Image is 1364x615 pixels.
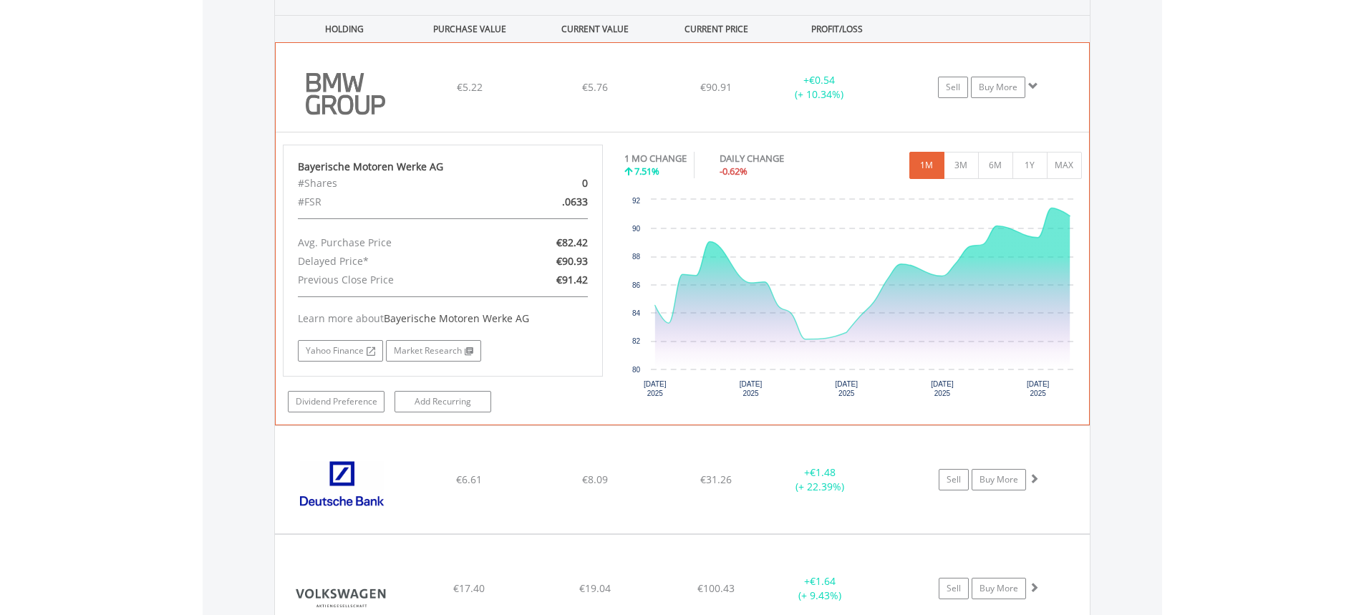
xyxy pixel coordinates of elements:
a: Add Recurring [395,391,491,412]
a: Sell [939,578,969,599]
div: + (+ 10.34%) [765,73,873,102]
text: 92 [632,197,641,205]
div: Bayerische Motoren Werke AG [298,160,589,174]
span: €1.48 [810,465,836,479]
button: 6M [978,152,1013,179]
div: Learn more about [298,311,589,326]
div: CURRENT VALUE [534,16,657,42]
text: 82 [632,337,641,345]
span: €91.42 [556,273,588,286]
a: Sell [938,77,968,98]
text: [DATE] 2025 [931,380,954,397]
div: Delayed Price* [287,252,495,271]
span: -0.62% [720,165,748,178]
div: + (+ 22.39%) [766,465,874,494]
div: Chart. Highcharts interactive chart. [624,193,1082,407]
svg: Interactive chart [624,193,1081,407]
span: €90.93 [556,254,588,268]
text: [DATE] 2025 [1027,380,1050,397]
text: 80 [632,366,641,374]
text: 88 [632,253,641,261]
div: PURCHASE VALUE [409,16,531,42]
div: DAILY CHANGE [720,152,834,165]
div: Previous Close Price [287,271,495,289]
span: €8.09 [582,473,608,486]
text: 86 [632,281,641,289]
span: €1.64 [810,574,836,588]
div: PROFIT/LOSS [776,16,899,42]
button: 1Y [1012,152,1048,179]
div: #Shares [287,174,495,193]
span: €6.61 [456,473,482,486]
text: 84 [632,309,641,317]
span: €19.04 [579,581,611,595]
span: 7.51% [634,165,659,178]
button: 1M [909,152,944,179]
a: Market Research [386,340,481,362]
span: €0.54 [809,73,835,87]
div: CURRENT PRICE [659,16,773,42]
a: Sell [939,469,969,490]
div: HOLDING [276,16,406,42]
span: €31.26 [700,473,732,486]
a: Buy More [972,469,1026,490]
a: Buy More [972,578,1026,599]
span: €5.76 [582,80,608,94]
span: €90.91 [700,80,732,94]
span: €17.40 [453,581,485,595]
button: MAX [1047,152,1082,179]
img: EQU.DE.BMW.png [283,61,406,128]
span: €5.22 [457,80,483,94]
div: 0 [495,174,599,193]
span: €100.43 [697,581,735,595]
div: Avg. Purchase Price [287,233,495,252]
span: €82.42 [556,236,588,249]
text: [DATE] 2025 [740,380,763,397]
text: [DATE] 2025 [835,380,858,397]
button: 3M [944,152,979,179]
a: Yahoo Finance [298,340,383,362]
img: EQU.DE.DBK.png [282,444,405,530]
div: .0633 [495,193,599,211]
div: 1 MO CHANGE [624,152,687,165]
a: Buy More [971,77,1025,98]
a: Dividend Preference [288,391,384,412]
text: 90 [632,225,641,233]
div: #FSR [287,193,495,211]
text: [DATE] 2025 [644,380,667,397]
div: + (+ 9.43%) [766,574,874,603]
span: Bayerische Motoren Werke AG [384,311,529,325]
